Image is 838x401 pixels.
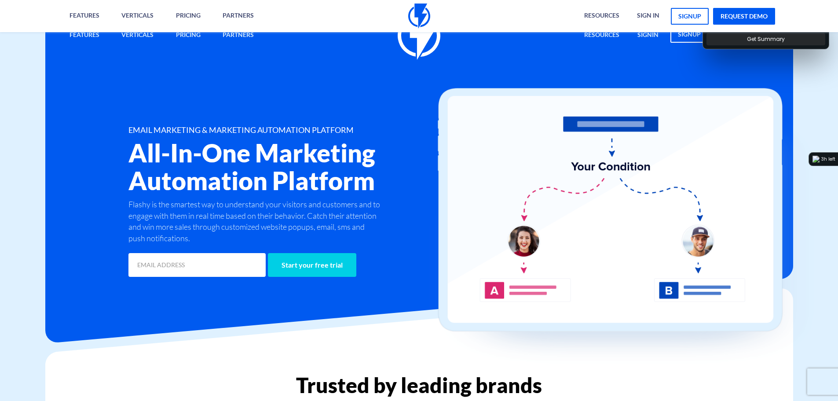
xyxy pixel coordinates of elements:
h2: All-In-One Marketing Automation Platform [128,139,472,195]
a: signup [670,26,708,43]
a: request demo [713,8,775,25]
p: Get Summary [747,35,785,43]
h1: EMAIL MARKETING & MARKETING AUTOMATION PLATFORM [128,126,472,135]
a: signin [631,26,665,45]
img: logo [812,156,820,163]
a: signup [671,8,709,25]
a: Pricing [169,26,207,45]
div: 3h left [821,156,835,163]
input: EMAIL ADDRESS [128,253,266,277]
h2: Trusted by leading brands [45,374,793,397]
input: Start your free trial [268,253,356,277]
p: Flashy is the smartest way to understand your visitors and customers and to engage with them in r... [128,199,383,244]
button: Get Summary [706,33,825,45]
a: Features [63,26,106,45]
a: Resources [578,26,626,45]
a: Partners [216,26,260,45]
a: Verticals [115,26,160,45]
